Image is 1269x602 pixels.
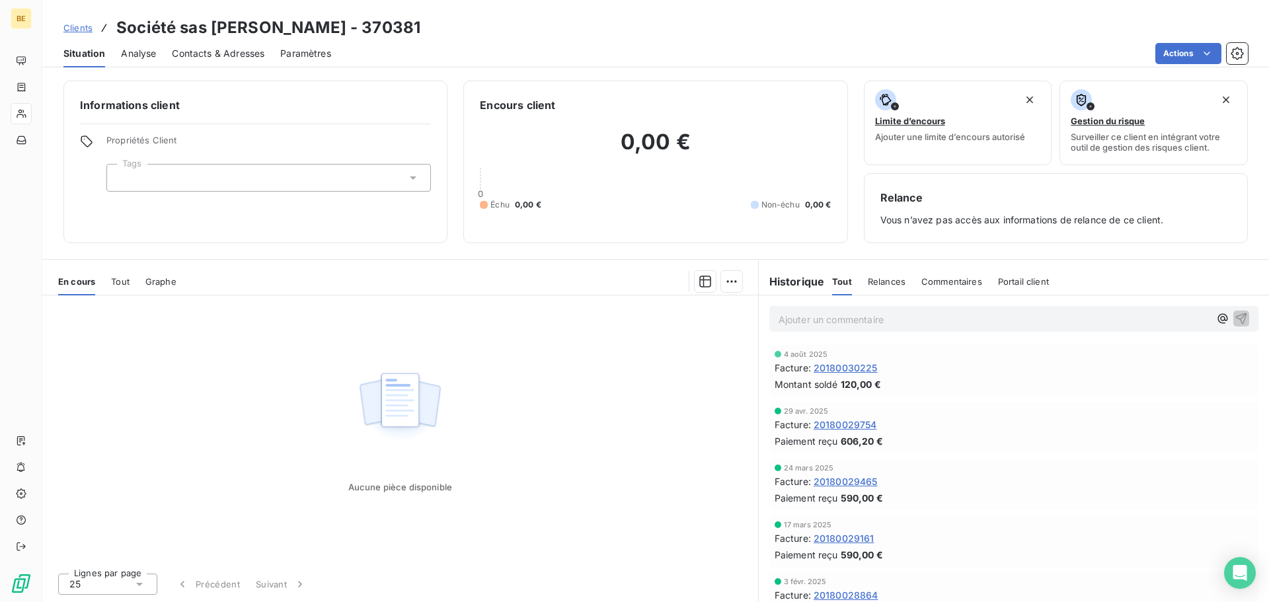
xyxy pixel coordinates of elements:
[998,276,1049,287] span: Portail client
[841,434,883,448] span: 606,20 €
[1071,116,1145,126] span: Gestion du risque
[864,81,1052,165] button: Limite d’encoursAjouter une limite d’encours autorisé
[248,570,315,598] button: Suivant
[784,464,834,472] span: 24 mars 2025
[775,588,811,602] span: Facture :
[111,276,130,287] span: Tout
[759,274,825,289] h6: Historique
[168,570,248,598] button: Précédent
[58,276,95,287] span: En cours
[775,531,811,545] span: Facture :
[775,548,838,562] span: Paiement reçu
[841,377,881,391] span: 120,00 €
[11,8,32,29] div: BE
[784,350,828,358] span: 4 août 2025
[875,116,945,126] span: Limite d’encours
[775,474,811,488] span: Facture :
[784,407,829,415] span: 29 avr. 2025
[490,199,510,211] span: Échu
[921,276,982,287] span: Commentaires
[775,418,811,432] span: Facture :
[841,491,883,505] span: 590,00 €
[480,129,831,169] h2: 0,00 €
[784,521,832,529] span: 17 mars 2025
[121,47,156,60] span: Analyse
[1071,132,1237,153] span: Surveiller ce client en intégrant votre outil de gestion des risques client.
[11,573,32,594] img: Logo LeanPay
[280,47,331,60] span: Paramètres
[145,276,176,287] span: Graphe
[1059,81,1248,165] button: Gestion du risqueSurveiller ce client en intégrant votre outil de gestion des risques client.
[814,361,878,375] span: 20180030225
[348,482,452,492] span: Aucune pièce disponible
[69,578,81,591] span: 25
[761,199,800,211] span: Non-échu
[814,588,878,602] span: 20180028864
[63,22,93,33] span: Clients
[775,434,838,448] span: Paiement reçu
[805,199,831,211] span: 0,00 €
[880,190,1231,206] h6: Relance
[515,199,541,211] span: 0,00 €
[875,132,1025,142] span: Ajouter une limite d’encours autorisé
[63,21,93,34] a: Clients
[478,188,483,199] span: 0
[106,135,431,153] span: Propriétés Client
[358,365,442,447] img: Empty state
[116,16,420,40] h3: Société sas [PERSON_NAME] - 370381
[1155,43,1221,64] button: Actions
[784,578,827,585] span: 3 févr. 2025
[63,47,105,60] span: Situation
[814,418,877,432] span: 20180029754
[832,276,852,287] span: Tout
[814,531,874,545] span: 20180029161
[841,548,883,562] span: 590,00 €
[1224,557,1256,589] div: Open Intercom Messenger
[775,361,811,375] span: Facture :
[868,276,905,287] span: Relances
[480,97,555,113] h6: Encours client
[775,377,838,391] span: Montant soldé
[172,47,264,60] span: Contacts & Adresses
[80,97,431,113] h6: Informations client
[814,474,878,488] span: 20180029465
[775,491,838,505] span: Paiement reçu
[880,190,1231,227] div: Vous n’avez pas accès aux informations de relance de ce client.
[118,172,128,184] input: Ajouter une valeur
